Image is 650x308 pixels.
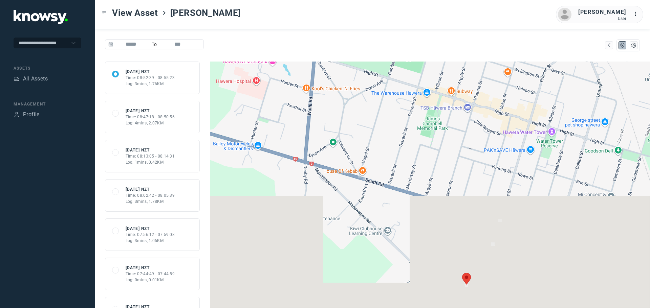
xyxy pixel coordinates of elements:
div: [DATE] NZT [126,186,175,192]
div: Log: 3mins, 1.78KM [126,198,175,205]
div: Toggle Menu [102,10,107,15]
div: Time: 07:44:49 - 07:44:59 [126,271,175,277]
div: Time: 08:52:39 - 08:55:23 [126,75,175,81]
img: avatar.png [558,8,571,21]
div: > [161,10,167,16]
div: Profile [14,112,20,118]
span: [PERSON_NAME] [170,7,241,19]
div: Map [606,42,612,48]
div: [DATE] NZT [126,265,175,271]
div: Log: 4mins, 2.07KM [126,120,175,126]
div: Management [14,101,81,107]
div: [DATE] NZT [126,108,175,114]
span: To [149,39,160,49]
div: [PERSON_NAME] [578,8,626,16]
div: List [631,42,637,48]
div: : [633,10,641,19]
div: Profile [23,111,40,119]
span: View Asset [112,7,158,19]
div: Time: 08:02:42 - 08:05:39 [126,192,175,198]
div: [DATE] NZT [126,226,175,232]
div: Log: 3mins, 1.06KM [126,238,175,244]
div: Log: 1mins, 0.42KM [126,159,175,165]
div: [DATE] NZT [126,69,175,75]
img: Application Logo [14,10,68,24]
tspan: ... [633,11,640,17]
div: Log: 0mins, 0.01KM [126,277,175,283]
div: Time: 07:56:12 - 07:59:08 [126,232,175,238]
div: User [578,16,626,21]
div: Time: 08:13:05 - 08:14:31 [126,153,175,159]
div: : [633,10,641,18]
a: ProfileProfile [14,111,40,119]
div: Time: 08:47:18 - 08:50:56 [126,114,175,120]
div: [DATE] NZT [126,147,175,153]
div: Map [620,42,626,48]
div: Log: 3mins, 1.76KM [126,81,175,87]
a: AssetsAll Assets [14,75,48,83]
div: Assets [14,65,81,71]
div: All Assets [23,75,48,83]
div: Assets [14,76,20,82]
